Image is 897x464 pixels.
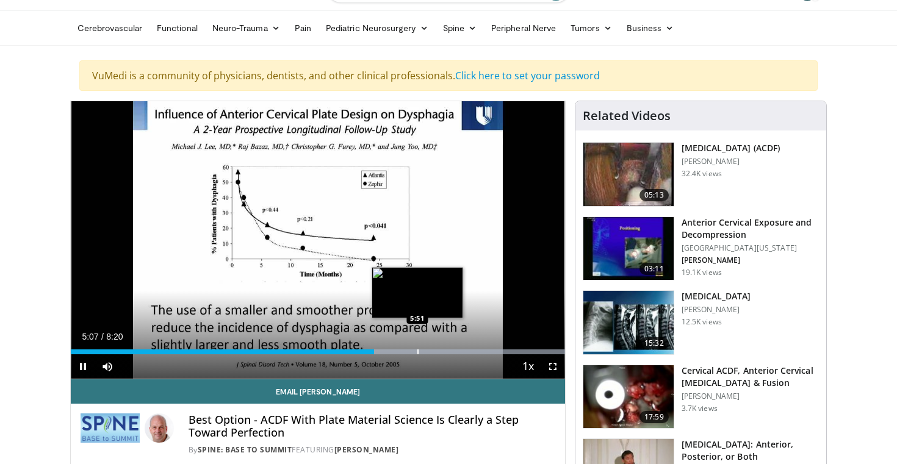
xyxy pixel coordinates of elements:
a: Click here to set your password [455,69,600,82]
p: [GEOGRAPHIC_DATA][US_STATE] [682,243,819,253]
h4: Best Option - ACDF With Plate Material Science Is Clearly a Step Toward Perfection [189,413,555,440]
img: 38786_0000_3.png.150x105_q85_crop-smart_upscale.jpg [583,217,674,280]
div: By FEATURING [189,444,555,455]
div: VuMedi is a community of physicians, dentists, and other clinical professionals. [79,60,818,91]
img: dard_1.png.150x105_q85_crop-smart_upscale.jpg [583,291,674,354]
span: / [101,332,104,341]
p: [PERSON_NAME] [682,391,819,401]
p: [PERSON_NAME] [682,305,751,315]
a: Business [619,16,682,40]
a: 15:32 [MEDICAL_DATA] [PERSON_NAME] 12.5K views [583,290,819,355]
a: Spine [436,16,484,40]
span: 5:07 [82,332,98,341]
img: image.jpeg [372,267,463,318]
a: 05:13 [MEDICAL_DATA] (ACDF) [PERSON_NAME] 32.4K views [583,142,819,207]
a: Tumors [563,16,619,40]
span: 05:13 [639,189,669,201]
h4: Related Videos [583,109,671,123]
div: Progress Bar [71,349,565,354]
video-js: Video Player [71,101,565,379]
p: [PERSON_NAME] [682,157,780,166]
p: 19.1K views [682,268,722,277]
h3: [MEDICAL_DATA]: Anterior, Posterior, or Both [682,438,819,463]
a: Peripheral Nerve [484,16,563,40]
h3: [MEDICAL_DATA] [682,290,751,302]
a: 03:11 Anterior Cervical Exposure and Decompression [GEOGRAPHIC_DATA][US_STATE] [PERSON_NAME] 19.1... [583,216,819,281]
img: Avatar [145,413,174,443]
h3: [MEDICAL_DATA] (ACDF) [682,142,780,154]
img: Dr_Ali_Bydon_Performs_An_ACDF_Procedure_100000624_3.jpg.150x105_q85_crop-smart_upscale.jpg [583,143,674,206]
a: Neuro-Trauma [205,16,287,40]
span: 15:32 [639,337,669,349]
img: 45d9052e-5211-4d55-8682-bdc6aa14d650.150x105_q85_crop-smart_upscale.jpg [583,365,674,429]
h3: Cervical ACDF, Anterior Cervical [MEDICAL_DATA] & Fusion [682,365,819,389]
a: Pain [287,16,319,40]
p: 12.5K views [682,317,722,327]
h3: Anterior Cervical Exposure and Decompression [682,216,819,241]
a: Cerebrovascular [70,16,149,40]
a: Spine: Base to Summit [198,444,292,455]
button: Playback Rate [516,354,541,379]
a: Functional [149,16,205,40]
span: 8:20 [106,332,123,341]
a: 17:59 Cervical ACDF, Anterior Cervical [MEDICAL_DATA] & Fusion [PERSON_NAME] 3.7K views [583,365,819,429]
a: Email [PERSON_NAME] [71,379,565,404]
p: [PERSON_NAME] [682,255,819,265]
img: Spine: Base to Summit [81,413,140,443]
span: 17:59 [639,411,669,423]
button: Fullscreen [541,354,565,379]
p: 3.7K views [682,404,718,413]
button: Pause [71,354,95,379]
a: Pediatric Neurosurgery [319,16,436,40]
a: [PERSON_NAME] [334,444,399,455]
p: 32.4K views [682,169,722,179]
span: 03:11 [639,263,669,275]
button: Mute [95,354,120,379]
